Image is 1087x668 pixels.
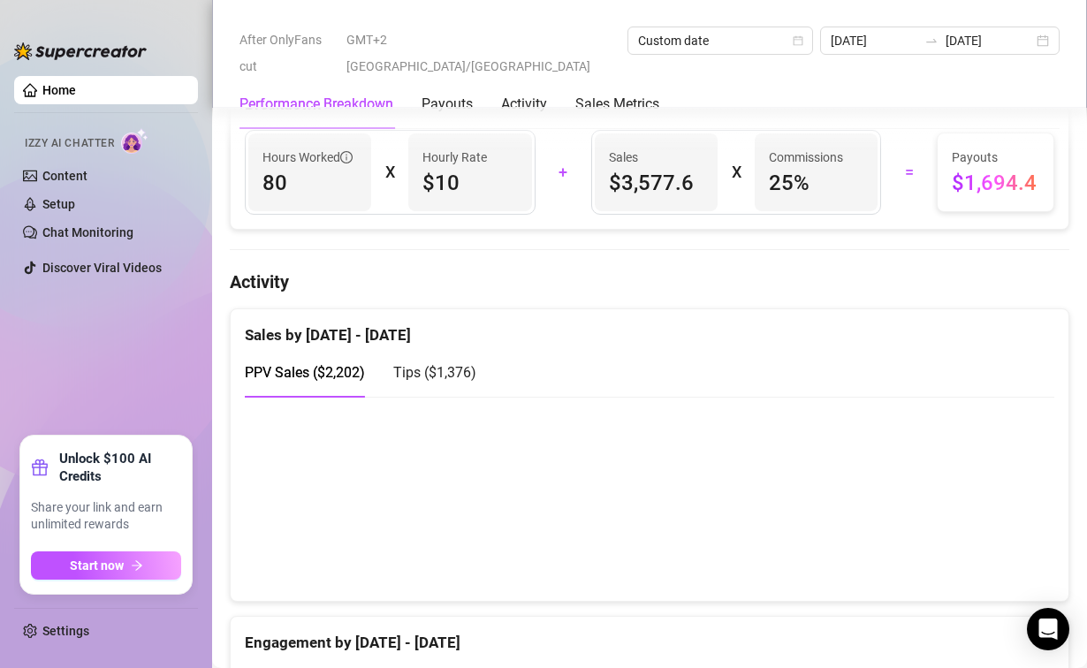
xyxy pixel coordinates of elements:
[769,169,863,197] span: 25 %
[546,158,581,186] div: +
[239,27,336,80] span: After OnlyFans cut
[346,27,617,80] span: GMT+2 [GEOGRAPHIC_DATA]/[GEOGRAPHIC_DATA]
[14,42,147,60] img: logo-BBDzfeDw.svg
[121,128,148,154] img: AI Chatter
[575,94,659,115] div: Sales Metrics
[422,94,473,115] div: Payouts
[42,624,89,638] a: Settings
[239,94,393,115] div: Performance Breakdown
[70,558,124,573] span: Start now
[262,148,353,167] span: Hours Worked
[31,551,181,580] button: Start nowarrow-right
[892,158,926,186] div: =
[393,364,476,381] span: Tips ( $1,376 )
[952,148,1039,167] span: Payouts
[42,169,87,183] a: Content
[131,559,143,572] span: arrow-right
[31,459,49,476] span: gift
[609,169,703,197] span: $3,577.6
[59,450,181,485] strong: Unlock $100 AI Credits
[769,148,843,167] article: Commissions
[42,197,75,211] a: Setup
[422,169,517,197] span: $10
[831,31,918,50] input: Start date
[924,34,939,48] span: swap-right
[31,499,181,534] span: Share your link and earn unlimited rewards
[245,309,1054,347] div: Sales by [DATE] - [DATE]
[793,35,803,46] span: calendar
[42,225,133,239] a: Chat Monitoring
[230,269,1069,294] h4: Activity
[924,34,939,48] span: to
[946,31,1033,50] input: End date
[245,617,1054,655] div: Engagement by [DATE] - [DATE]
[245,364,365,381] span: PPV Sales ( $2,202 )
[501,94,547,115] div: Activity
[340,151,353,163] span: info-circle
[1027,608,1069,650] div: Open Intercom Messenger
[952,169,1039,197] span: $1,694.4
[638,27,802,54] span: Custom date
[42,83,76,97] a: Home
[42,261,162,275] a: Discover Viral Videos
[609,148,703,167] span: Sales
[262,169,357,197] span: 80
[385,158,394,186] div: X
[25,135,114,152] span: Izzy AI Chatter
[732,158,741,186] div: X
[422,148,487,167] article: Hourly Rate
